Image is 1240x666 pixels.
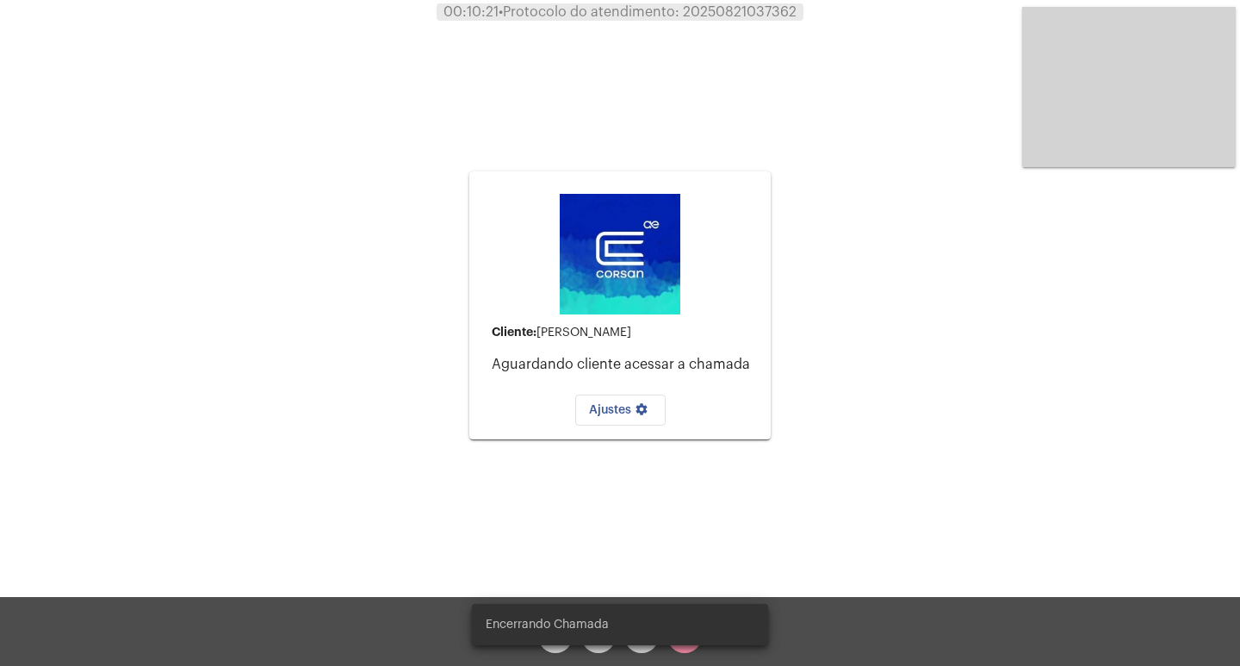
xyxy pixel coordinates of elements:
img: d4669ae0-8c07-2337-4f67-34b0df7f5ae4.jpeg [560,194,680,314]
button: Ajustes [575,395,666,426]
span: Protocolo do atendimento: 20250821037362 [499,5,797,19]
span: • [499,5,503,19]
mat-icon: settings [631,402,652,423]
span: Encerrando Chamada [486,616,609,633]
span: 00:10:21 [443,5,499,19]
p: Aguardando cliente acessar a chamada [492,357,757,372]
span: Ajustes [589,404,652,416]
strong: Cliente: [492,326,536,338]
div: [PERSON_NAME] [492,326,757,339]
